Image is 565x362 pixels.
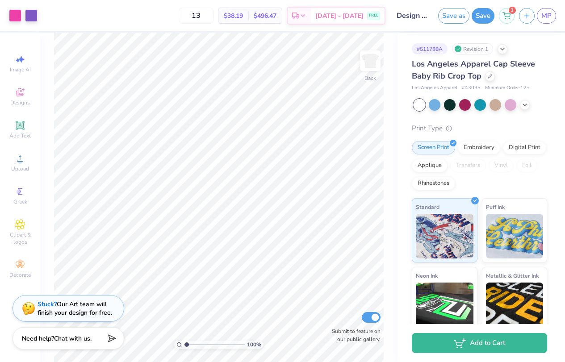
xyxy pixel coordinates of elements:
[438,8,469,24] button: Save as
[537,8,556,24] a: MP
[390,7,434,25] input: Untitled Design
[416,214,473,258] img: Standard
[13,198,27,205] span: Greek
[485,84,530,92] span: Minimum Order: 12 +
[11,165,29,172] span: Upload
[486,271,539,280] span: Metallic & Glitter Ink
[10,99,30,106] span: Designs
[416,271,438,280] span: Neon Ink
[369,12,378,19] span: FREE
[450,159,486,172] div: Transfers
[38,300,57,308] strong: Stuck?
[503,141,546,154] div: Digital Print
[54,334,92,343] span: Chat with us.
[224,11,243,21] span: $38.19
[247,341,261,349] span: 100 %
[489,159,514,172] div: Vinyl
[10,66,31,73] span: Image AI
[412,333,547,353] button: Add to Cart
[486,202,505,212] span: Puff Ink
[541,11,552,21] span: MP
[22,334,54,343] strong: Need help?
[412,84,457,92] span: Los Angeles Apparel
[416,202,439,212] span: Standard
[486,214,544,258] img: Puff Ink
[509,7,516,14] span: 1
[38,300,112,317] div: Our Art team will finish your design for free.
[486,283,544,327] img: Metallic & Glitter Ink
[516,159,537,172] div: Foil
[327,327,381,343] label: Submit to feature on our public gallery.
[472,8,494,24] button: Save
[416,283,473,327] img: Neon Ink
[364,74,376,82] div: Back
[412,43,448,54] div: # 511788A
[179,8,213,24] input: – –
[458,141,500,154] div: Embroidery
[361,52,379,70] img: Back
[4,231,36,245] span: Clipart & logos
[412,58,535,81] span: Los Angeles Apparel Cap Sleeve Baby Rib Crop Top
[254,11,276,21] span: $496.47
[315,11,364,21] span: [DATE] - [DATE]
[412,123,547,133] div: Print Type
[9,132,31,139] span: Add Text
[412,141,455,154] div: Screen Print
[9,271,31,279] span: Decorate
[412,177,455,190] div: Rhinestones
[452,43,493,54] div: Revision 1
[462,84,481,92] span: # 43035
[412,159,448,172] div: Applique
